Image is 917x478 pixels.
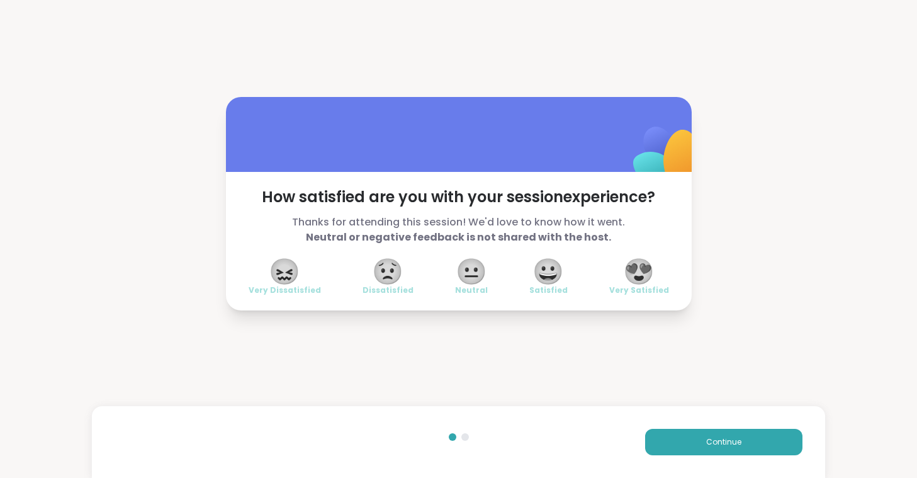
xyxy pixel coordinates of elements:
[269,260,300,283] span: 😖
[609,285,669,295] span: Very Satisfied
[604,94,729,219] img: ShareWell Logomark
[372,260,403,283] span: 😟
[249,215,669,245] span: Thanks for attending this session! We'd love to know how it went.
[363,285,413,295] span: Dissatisfied
[645,429,802,455] button: Continue
[456,260,487,283] span: 😐
[623,260,655,283] span: 😍
[455,285,488,295] span: Neutral
[529,285,568,295] span: Satisfied
[706,436,741,448] span: Continue
[532,260,564,283] span: 😀
[249,187,669,207] span: How satisfied are you with your session experience?
[306,230,611,244] b: Neutral or negative feedback is not shared with the host.
[249,285,321,295] span: Very Dissatisfied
